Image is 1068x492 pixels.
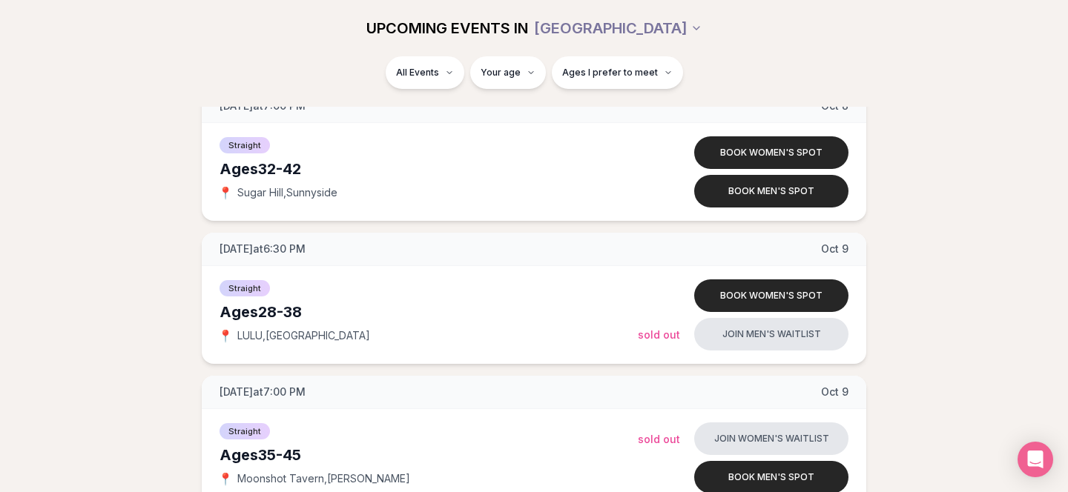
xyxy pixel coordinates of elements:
button: Book women's spot [694,279,848,312]
button: All Events [386,56,464,89]
span: 📍 [220,187,231,199]
div: Ages 32-42 [220,159,638,179]
span: 📍 [220,330,231,342]
div: Open Intercom Messenger [1018,442,1053,477]
button: [GEOGRAPHIC_DATA] [534,12,702,44]
span: All Events [396,67,439,79]
span: 📍 [220,473,231,485]
span: Straight [220,423,270,439]
button: Join women's waitlist [694,422,848,455]
span: Straight [220,137,270,153]
span: Sold Out [638,433,680,445]
span: Sugar Hill , Sunnyside [237,185,337,200]
span: Sold Out [638,328,680,341]
span: Your age [481,67,521,79]
button: Ages I prefer to meet [552,56,683,89]
span: Oct 9 [821,385,848,399]
span: [DATE] at 7:00 PM [220,385,306,399]
span: Moonshot Tavern , [PERSON_NAME] [237,471,410,486]
span: Straight [220,280,270,296]
span: LULU , [GEOGRAPHIC_DATA] [237,328,370,343]
span: Ages I prefer to meet [562,67,658,79]
span: UPCOMING EVENTS IN [366,18,528,39]
div: Ages 28-38 [220,302,638,322]
span: [DATE] at 6:30 PM [220,242,306,256]
div: Ages 35-45 [220,445,638,465]
button: Book men's spot [694,175,848,207]
span: Oct 9 [821,242,848,256]
button: Book women's spot [694,136,848,169]
button: Join men's waitlist [694,318,848,350]
button: Your age [470,56,546,89]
